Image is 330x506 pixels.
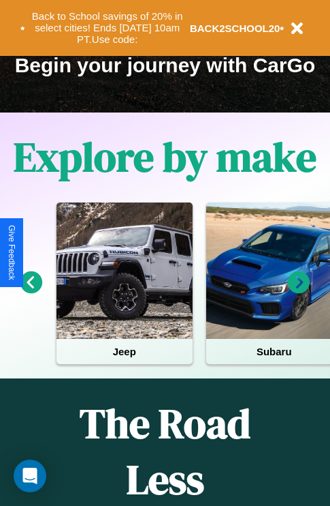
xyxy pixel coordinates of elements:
div: Open Intercom Messenger [14,460,46,492]
b: BACK2SCHOOL20 [190,23,280,34]
h1: Explore by make [14,129,316,185]
h4: Jeep [56,339,193,364]
div: Give Feedback [7,225,16,280]
button: Back to School savings of 20% in select cities! Ends [DATE] 10am PT.Use code: [25,7,190,49]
